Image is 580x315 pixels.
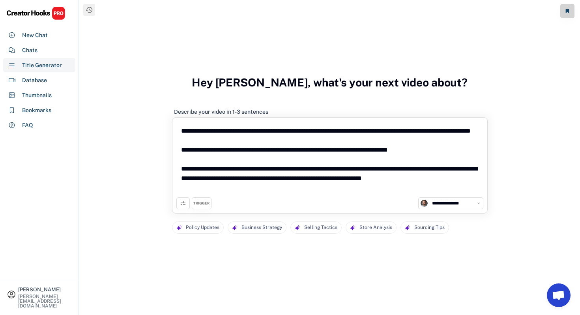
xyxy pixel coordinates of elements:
[6,6,65,20] img: CHPRO%20Logo.svg
[193,201,210,206] div: TRIGGER
[192,67,468,97] h3: Hey [PERSON_NAME], what's your next video about?
[421,200,428,207] img: channels4_profile.jpg
[22,121,33,129] div: FAQ
[22,91,52,99] div: Thumbnails
[22,46,37,54] div: Chats
[304,222,337,233] div: Selling Tactics
[186,222,219,233] div: Policy Updates
[414,222,445,233] div: Sourcing Tips
[18,294,72,308] div: [PERSON_NAME][EMAIL_ADDRESS][DOMAIN_NAME]
[22,76,47,84] div: Database
[241,222,282,233] div: Business Strategy
[22,31,48,39] div: New Chat
[22,106,51,114] div: Bookmarks
[547,283,571,307] a: Open chat
[18,287,72,292] div: [PERSON_NAME]
[359,222,392,233] div: Store Analysis
[174,108,268,115] div: Describe your video in 1-3 sentences
[22,61,62,69] div: Title Generator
